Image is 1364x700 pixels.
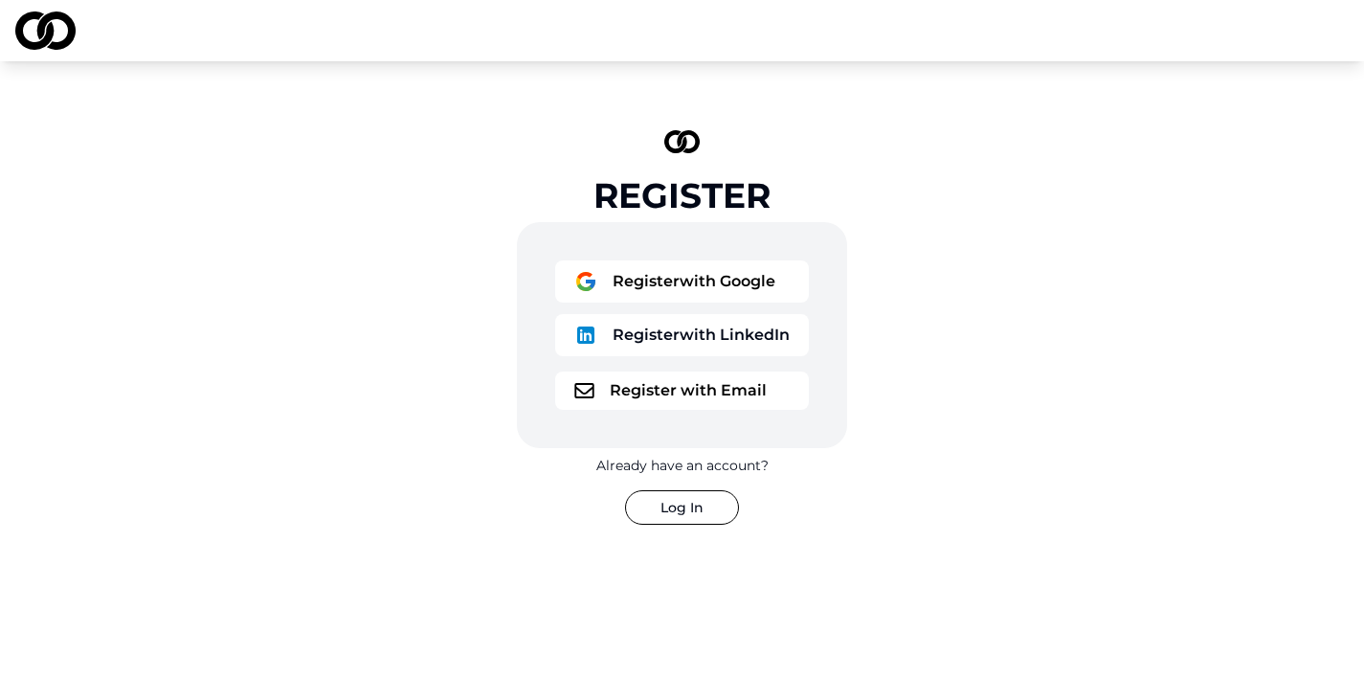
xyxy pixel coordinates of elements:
div: Register [593,176,771,215]
img: logo [15,11,76,50]
button: logoRegister with Email [555,372,809,410]
button: logoRegisterwith LinkedIn [555,314,809,356]
div: Already have an account? [596,456,769,475]
img: logo [574,324,597,347]
button: Log In [625,490,739,525]
img: logo [574,383,594,398]
img: logo [574,270,597,293]
img: logo [664,130,701,153]
button: logoRegisterwith Google [555,260,809,303]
